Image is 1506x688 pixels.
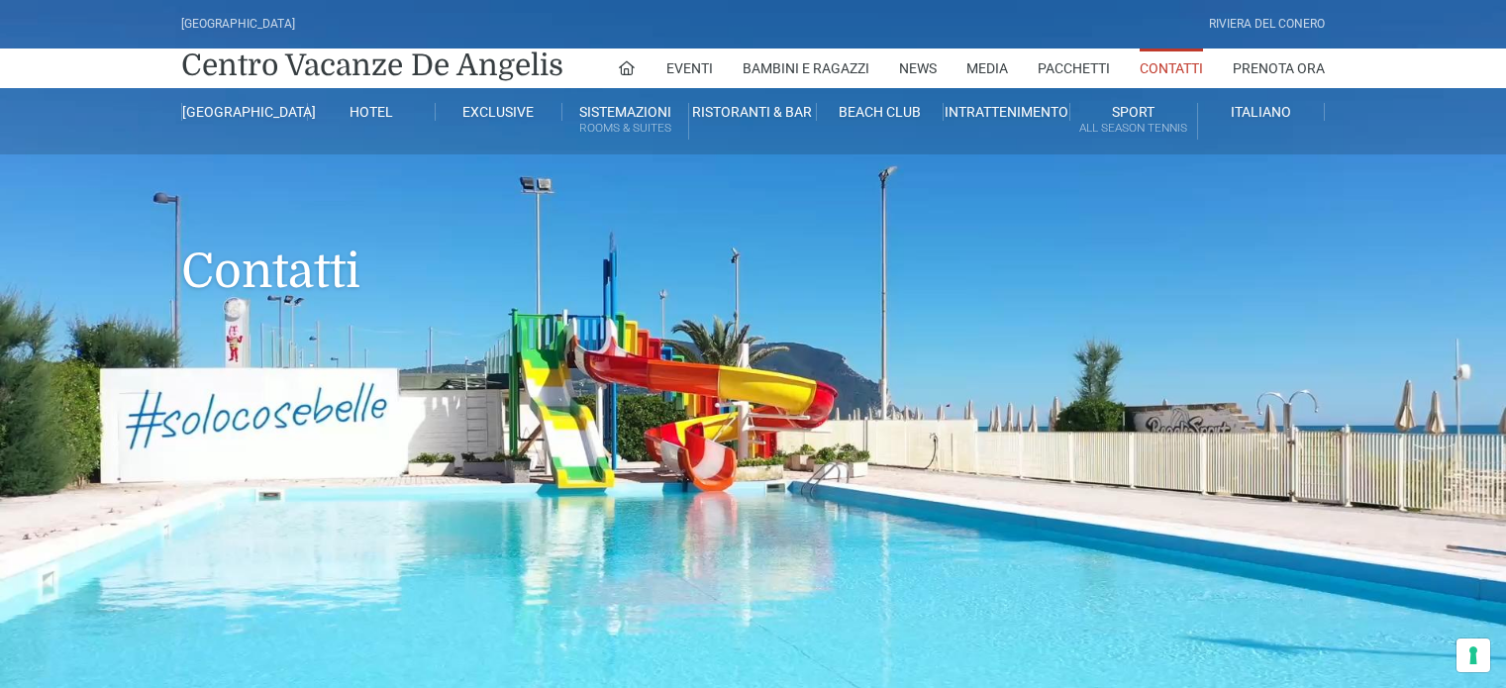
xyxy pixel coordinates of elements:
[16,611,75,670] iframe: Customerly Messenger Launcher
[1140,49,1203,88] a: Contatti
[1209,15,1325,34] div: Riviera Del Conero
[181,15,295,34] div: [GEOGRAPHIC_DATA]
[562,103,689,140] a: SistemazioniRooms & Suites
[1198,103,1325,121] a: Italiano
[562,119,688,138] small: Rooms & Suites
[1038,49,1110,88] a: Pacchetti
[689,103,816,121] a: Ristoranti & Bar
[436,103,562,121] a: Exclusive
[181,103,308,121] a: [GEOGRAPHIC_DATA]
[1233,49,1325,88] a: Prenota Ora
[666,49,713,88] a: Eventi
[817,103,944,121] a: Beach Club
[1070,119,1196,138] small: All Season Tennis
[743,49,869,88] a: Bambini e Ragazzi
[1456,639,1490,672] button: Le tue preferenze relative al consenso per le tecnologie di tracciamento
[181,46,563,85] a: Centro Vacanze De Angelis
[1070,103,1197,140] a: SportAll Season Tennis
[181,154,1325,329] h1: Contatti
[1231,104,1291,120] span: Italiano
[966,49,1008,88] a: Media
[899,49,937,88] a: News
[944,103,1070,121] a: Intrattenimento
[308,103,435,121] a: Hotel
